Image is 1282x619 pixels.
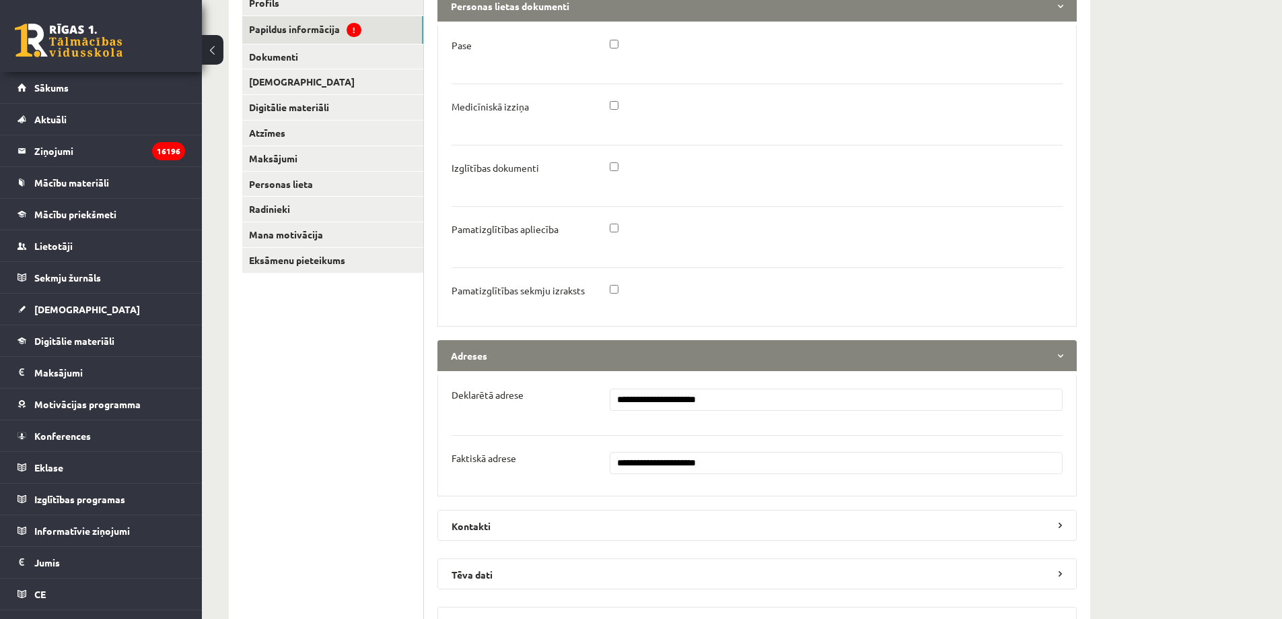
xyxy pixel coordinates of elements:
[242,172,423,197] a: Personas lieta
[34,461,63,474] span: Eklase
[17,357,185,388] a: Maksājumi
[34,240,73,252] span: Lietotāji
[242,95,423,120] a: Digitālie materiāli
[34,113,67,125] span: Aktuāli
[34,588,46,600] span: CE
[34,208,116,220] span: Mācību priekšmeti
[17,420,185,451] a: Konferences
[34,271,101,284] span: Sekmju žurnāls
[347,23,361,37] span: !
[452,162,539,174] p: Izglītības dokumenti
[452,284,585,296] p: Pamatizglītības sekmju izraksts
[17,452,185,483] a: Eklase
[452,452,516,464] p: Faktiskā adrese
[15,24,122,57] a: Rīgas 1. Tālmācības vidusskola
[452,223,559,235] p: Pamatizglītības apliecība
[34,357,185,388] legend: Maksājumi
[17,167,185,198] a: Mācību materiāli
[242,248,423,273] a: Eksāmenu pieteikums
[34,135,185,166] legend: Ziņojumi
[34,335,114,347] span: Digitālie materiāli
[34,556,60,568] span: Jumis
[452,389,524,401] p: Deklarētā adrese
[17,515,185,546] a: Informatīvie ziņojumi
[17,135,185,166] a: Ziņojumi16196
[17,104,185,135] a: Aktuāli
[34,430,91,442] span: Konferences
[242,222,423,247] a: Mana motivācija
[242,69,423,94] a: [DEMOGRAPHIC_DATA]
[242,121,423,145] a: Atzīmes
[242,146,423,171] a: Maksājumi
[17,230,185,261] a: Lietotāji
[34,398,141,410] span: Motivācijas programma
[17,294,185,325] a: [DEMOGRAPHIC_DATA]
[17,484,185,515] a: Izglītības programas
[34,493,125,505] span: Izglītības programas
[17,325,185,356] a: Digitālie materiāli
[437,340,1077,371] legend: Adreses
[17,72,185,103] a: Sākums
[17,262,185,293] a: Sekmju žurnāls
[437,558,1077,589] legend: Tēva dati
[17,199,185,230] a: Mācību priekšmeti
[17,579,185,610] a: CE
[34,82,69,94] span: Sākums
[242,197,423,222] a: Radinieki
[152,142,185,160] i: 16196
[34,176,109,189] span: Mācību materiāli
[34,525,130,537] span: Informatīvie ziņojumi
[452,100,529,112] p: Medicīniskā izziņa
[437,510,1077,541] legend: Kontakti
[242,44,423,69] a: Dokumenti
[452,39,472,51] p: Pase
[34,303,140,315] span: [DEMOGRAPHIC_DATA]
[17,389,185,420] a: Motivācijas programma
[242,16,423,44] a: Papildus informācija!
[17,547,185,578] a: Jumis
